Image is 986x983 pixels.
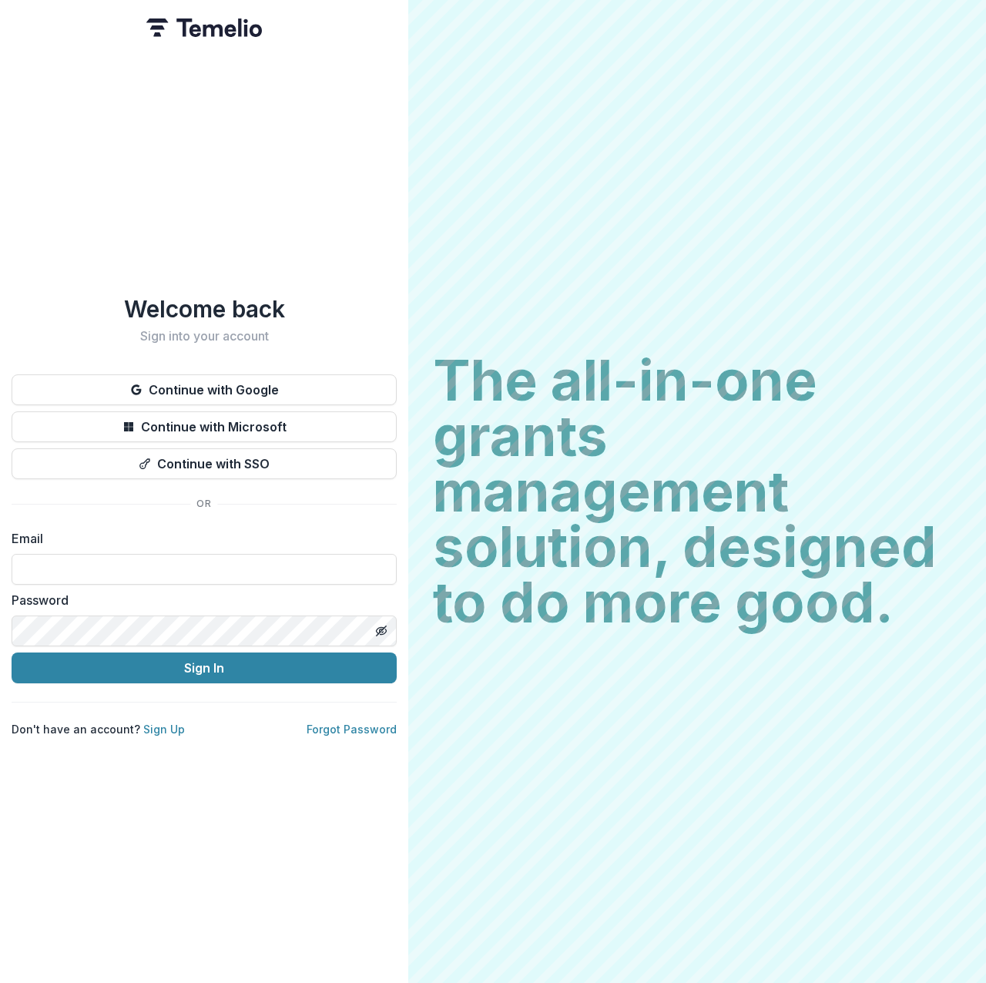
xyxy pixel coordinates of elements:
a: Sign Up [143,723,185,736]
a: Forgot Password [307,723,397,736]
label: Password [12,591,387,609]
button: Continue with Microsoft [12,411,397,442]
p: Don't have an account? [12,721,185,737]
button: Sign In [12,653,397,683]
h2: Sign into your account [12,329,397,344]
img: Temelio [146,18,262,37]
h1: Welcome back [12,295,397,323]
button: Continue with SSO [12,448,397,479]
button: Toggle password visibility [369,619,394,643]
label: Email [12,529,387,548]
button: Continue with Google [12,374,397,405]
